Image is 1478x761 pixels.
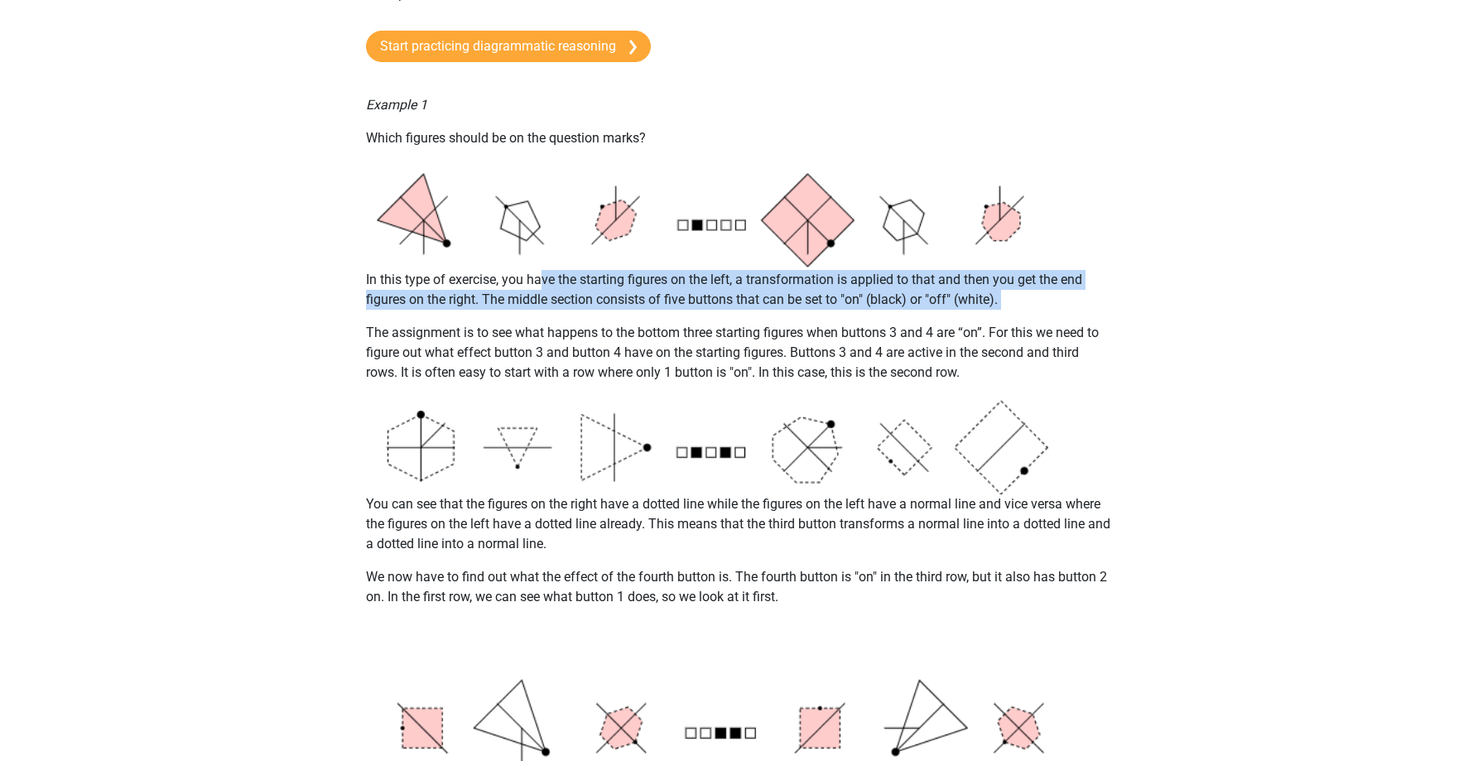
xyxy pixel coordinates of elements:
p: The assignment is to see what happens to the bottom three starting figures when buttons 3 and 4 a... [366,323,1113,383]
p: Which figures should be on the question marks? [366,128,1113,148]
p: You can see that the figures on the right have a dotted line while the figures on the left have a... [366,494,1113,554]
img: abstract-reasoning-1.png [366,161,1113,270]
a: Start practicing diagrammatic reasoning [366,31,651,62]
img: abstract-reasoning-2.png [366,396,1113,494]
img: arrow-right.e5bd35279c78.svg [629,40,637,55]
i: Example 1 [366,97,427,113]
p: In this type of exercise, you have the starting figures on the left, a transformation is applied ... [366,270,1113,310]
p: We now have to find out what the effect of the fourth button is. The fourth button is "on" in the... [366,567,1113,607]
